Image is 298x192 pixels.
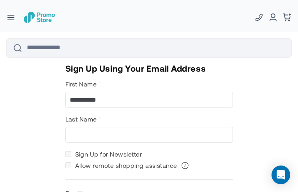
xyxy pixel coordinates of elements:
[24,12,55,23] a: store logo
[65,115,97,123] span: Last Name
[65,162,177,169] label: Allow remote shopping assistance
[65,80,97,88] span: First Name
[75,150,142,158] span: Sign Up for Newsletter
[272,166,290,184] div: Open Intercom Messenger
[24,12,55,23] img: Promotional Merchandise
[65,64,233,72] h1: Sign Up Using Your Email Address
[254,13,264,22] a: Phone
